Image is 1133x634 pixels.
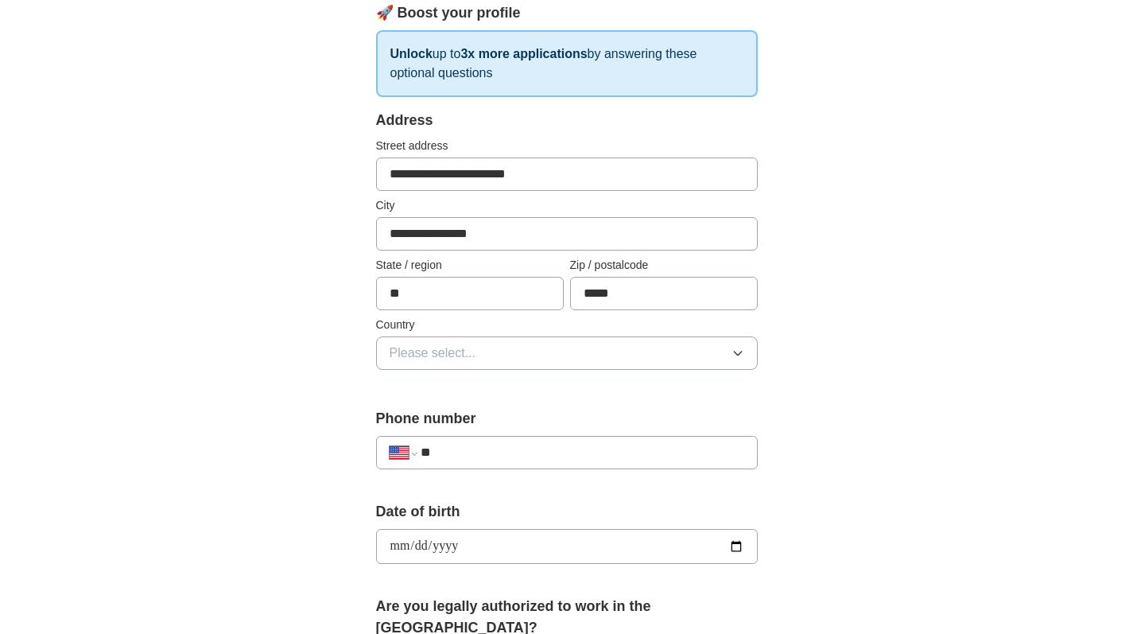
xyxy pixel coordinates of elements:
[570,257,758,274] label: Zip / postalcode
[376,408,758,430] label: Phone number
[376,257,564,274] label: State / region
[376,197,758,214] label: City
[390,344,476,363] span: Please select...
[390,47,433,60] strong: Unlock
[460,47,587,60] strong: 3x more applications
[376,317,758,333] label: Country
[376,138,758,154] label: Street address
[376,110,758,131] div: Address
[376,336,758,370] button: Please select...
[376,501,758,523] label: Date of birth
[376,30,758,97] p: up to by answering these optional questions
[376,2,758,24] div: 🚀 Boost your profile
